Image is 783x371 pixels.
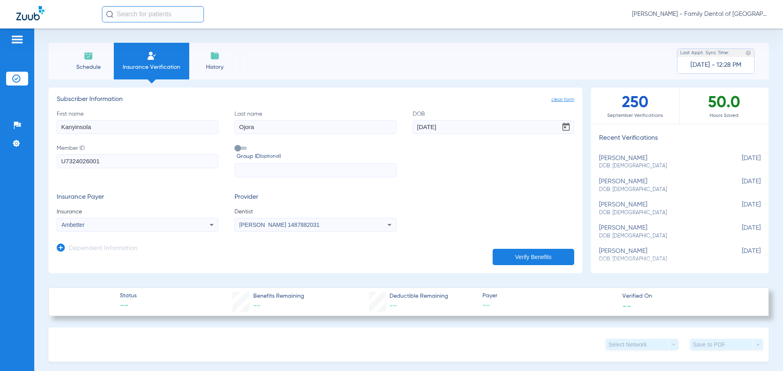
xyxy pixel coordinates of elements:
span: -- [253,302,261,310]
h3: Subscriber Information [57,96,574,104]
span: Insurance Verification [120,63,183,71]
span: DOB: [DEMOGRAPHIC_DATA] [599,162,720,170]
small: (optional) [260,152,281,161]
img: last sync help info [745,50,751,56]
span: DOB: [DEMOGRAPHIC_DATA] [599,209,720,217]
h3: Insurance Payer [57,193,218,202]
span: DOB: [DEMOGRAPHIC_DATA] [599,233,720,240]
img: History [210,51,220,61]
h3: Recent Verifications [591,134,769,143]
img: Zuub Logo [16,6,44,20]
label: First name [57,110,218,134]
h3: Provider [234,193,396,202]
span: Dentist [234,208,396,216]
label: Last name [234,110,396,134]
label: DOB [413,110,574,134]
div: 50.0 [680,88,769,124]
img: Schedule [84,51,93,61]
span: Schedule [69,63,108,71]
span: History [195,63,234,71]
span: [DATE] [720,201,761,216]
span: -- [622,301,631,310]
span: Ambetter [62,222,85,228]
div: [PERSON_NAME] [599,224,720,239]
span: Status [120,292,137,300]
span: Verified On [622,292,755,301]
span: Insurance [57,208,218,216]
span: [PERSON_NAME] 1487882031 [239,222,320,228]
span: DOB: [DEMOGRAPHIC_DATA] [599,186,720,193]
span: [PERSON_NAME] - Family Dental of [GEOGRAPHIC_DATA] [632,10,767,18]
span: -- [120,301,137,312]
div: [PERSON_NAME] [599,248,720,263]
img: Manual Insurance Verification [147,51,157,61]
span: [DATE] [720,178,761,193]
span: [DATE] [720,224,761,239]
span: Hours Saved [680,112,769,120]
div: [PERSON_NAME] [599,178,720,193]
input: Member ID [57,154,218,168]
h3: Dependent Information [69,245,137,253]
input: Search for patients [102,6,204,22]
button: Verify Benefits [493,249,574,265]
span: Payer [482,292,615,300]
span: DOB: [DEMOGRAPHIC_DATA] [599,256,720,263]
span: [DATE] [720,155,761,170]
span: [DATE] [720,248,761,263]
div: [PERSON_NAME] [599,155,720,170]
div: [PERSON_NAME] [599,201,720,216]
label: Member ID [57,144,218,178]
span: Group ID [237,152,396,161]
span: clear form [551,96,574,104]
input: Last name [234,120,396,134]
span: Benefits Remaining [253,292,304,301]
span: [DATE] - 12:28 PM [690,61,741,69]
input: First name [57,120,218,134]
span: Last Appt. Sync Time: [680,49,729,57]
div: 250 [591,88,680,124]
button: Open calendar [558,119,574,135]
img: Search Icon [106,11,113,18]
input: DOBOpen calendar [413,120,574,134]
span: -- [389,302,397,310]
span: Deductible Remaining [389,292,448,301]
img: hamburger-icon [11,35,24,44]
span: -- [482,301,615,311]
span: September Verifications [591,112,679,120]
